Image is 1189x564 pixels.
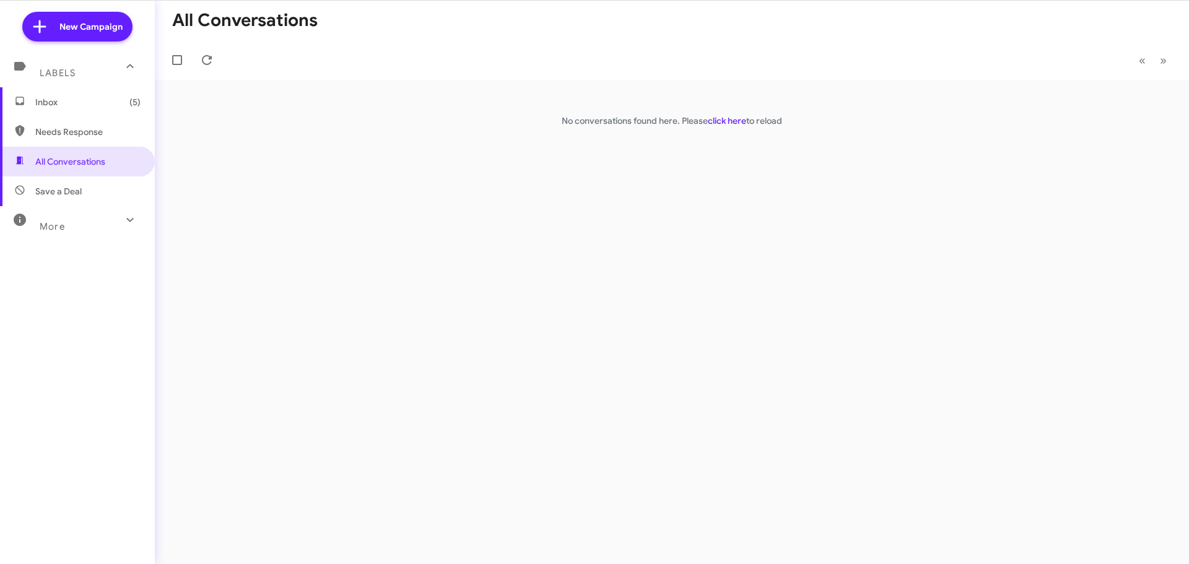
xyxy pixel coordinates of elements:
span: All Conversations [35,155,105,168]
span: Inbox [35,96,141,108]
span: » [1160,53,1167,68]
p: No conversations found here. Please to reload [155,115,1189,127]
button: Previous [1131,48,1153,73]
h1: All Conversations [172,11,318,30]
span: New Campaign [59,20,123,33]
a: click here [708,115,746,126]
span: Labels [40,67,76,79]
span: (5) [129,96,141,108]
button: Next [1152,48,1174,73]
span: Save a Deal [35,185,82,197]
span: More [40,221,65,232]
nav: Page navigation example [1132,48,1174,73]
span: Needs Response [35,126,141,138]
a: New Campaign [22,12,133,41]
span: « [1139,53,1146,68]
